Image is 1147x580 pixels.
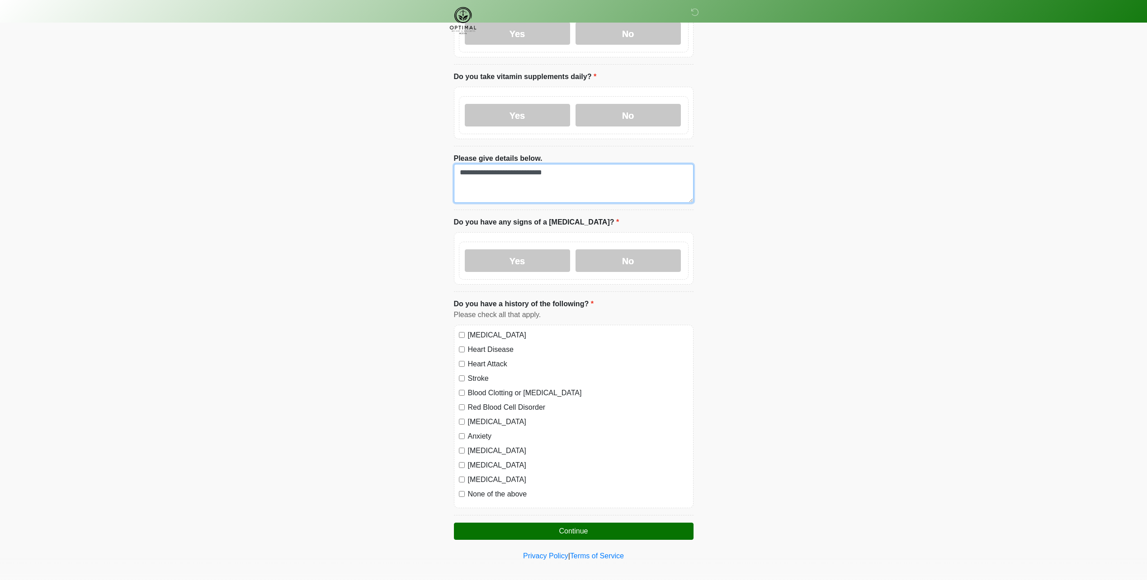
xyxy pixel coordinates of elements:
[454,299,594,309] label: Do you have a history of the following?
[459,361,465,367] input: Heart Attack
[523,552,568,560] a: Privacy Policy
[468,359,689,370] label: Heart Attack
[468,344,689,355] label: Heart Disease
[465,249,570,272] label: Yes
[568,552,570,560] a: |
[454,153,543,164] label: Please give details below.
[459,419,465,425] input: [MEDICAL_DATA]
[468,330,689,341] label: [MEDICAL_DATA]
[459,491,465,497] input: None of the above
[576,249,681,272] label: No
[465,104,570,126] label: Yes
[570,552,624,560] a: Terms of Service
[468,445,689,456] label: [MEDICAL_DATA]
[459,477,465,482] input: [MEDICAL_DATA]
[468,460,689,471] label: [MEDICAL_DATA]
[459,390,465,396] input: Blood Clotting or [MEDICAL_DATA]
[454,217,619,228] label: Do you have any signs of a [MEDICAL_DATA]?
[459,332,465,338] input: [MEDICAL_DATA]
[459,433,465,439] input: Anxiety
[468,416,689,427] label: [MEDICAL_DATA]
[454,523,694,540] button: Continue
[468,489,689,500] label: None of the above
[468,431,689,442] label: Anxiety
[468,373,689,384] label: Stroke
[459,462,465,468] input: [MEDICAL_DATA]
[459,346,465,352] input: Heart Disease
[459,375,465,381] input: Stroke
[576,104,681,126] label: No
[459,448,465,454] input: [MEDICAL_DATA]
[454,71,597,82] label: Do you take vitamin supplements daily?
[468,388,689,398] label: Blood Clotting or [MEDICAL_DATA]
[468,474,689,485] label: [MEDICAL_DATA]
[459,404,465,410] input: Red Blood Cell Disorder
[445,7,481,35] img: Optimal Weight & Wellness Logo
[454,309,694,320] div: Please check all that apply.
[468,402,689,413] label: Red Blood Cell Disorder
